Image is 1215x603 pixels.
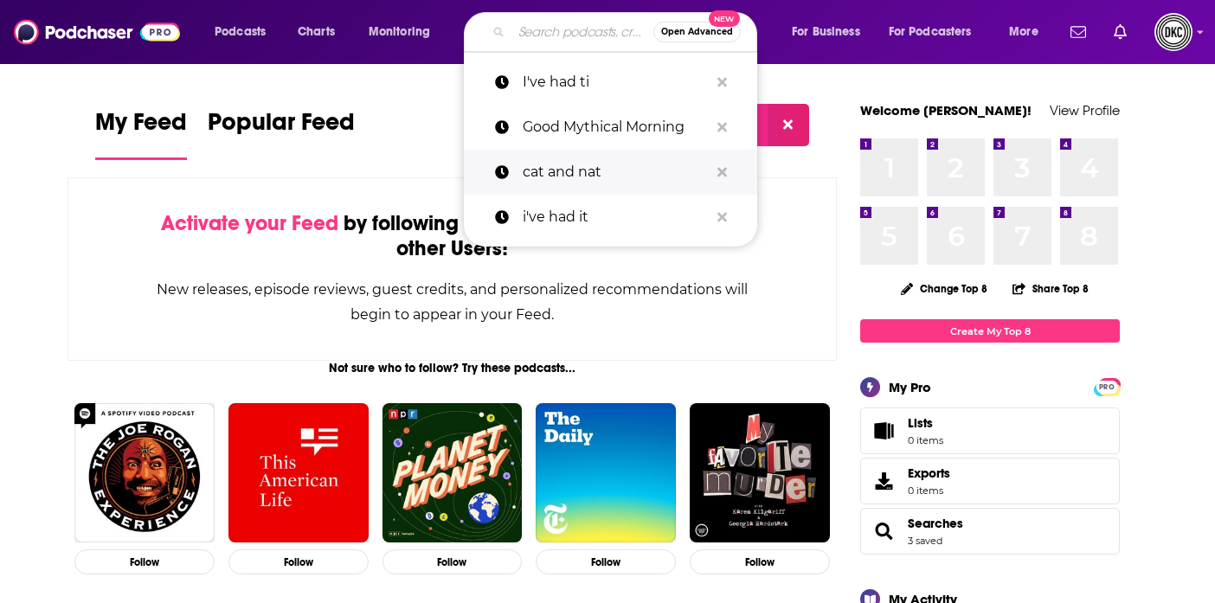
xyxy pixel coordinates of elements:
[860,319,1120,343] a: Create My Top 8
[908,465,950,481] span: Exports
[780,18,882,46] button: open menu
[860,508,1120,555] span: Searches
[1064,17,1093,47] a: Show notifications dropdown
[74,403,215,543] img: The Joe Rogan Experience
[382,549,523,574] button: Follow
[74,549,215,574] button: Follow
[890,278,998,299] button: Change Top 8
[1050,102,1120,119] a: View Profile
[208,107,355,160] a: Popular Feed
[1012,272,1090,305] button: Share Top 8
[228,403,369,543] img: This American Life
[511,18,653,46] input: Search podcasts, credits, & more...
[523,195,709,240] p: i've had it
[536,549,676,574] button: Follow
[523,105,709,150] p: Good Mythical Morning
[1154,13,1192,51] button: Show profile menu
[480,12,774,52] div: Search podcasts, credits, & more...
[709,10,740,27] span: New
[877,18,997,46] button: open menu
[14,16,180,48] img: Podchaser - Follow, Share and Rate Podcasts
[889,379,931,395] div: My Pro
[536,403,676,543] img: The Daily
[997,18,1060,46] button: open menu
[523,150,709,195] p: cat and nat
[215,20,266,44] span: Podcasts
[67,361,837,375] div: Not sure who to follow? Try these podcasts...
[860,407,1120,454] a: Lists
[202,18,288,46] button: open menu
[860,102,1032,119] a: Welcome [PERSON_NAME]!
[908,415,943,431] span: Lists
[95,107,187,147] span: My Feed
[523,60,709,105] p: I've had ti
[155,277,749,327] div: New releases, episode reviews, guest credits, and personalized recommendations will begin to appe...
[1009,20,1038,44] span: More
[464,195,757,240] a: i've had it
[161,210,338,236] span: Activate your Feed
[889,20,972,44] span: For Podcasters
[860,458,1120,504] a: Exports
[908,516,963,531] a: Searches
[1107,17,1134,47] a: Show notifications dropdown
[298,20,335,44] span: Charts
[908,484,950,497] span: 0 items
[866,519,901,543] a: Searches
[1096,381,1117,394] span: PRO
[908,415,933,431] span: Lists
[208,107,355,147] span: Popular Feed
[228,549,369,574] button: Follow
[866,419,901,443] span: Lists
[369,20,430,44] span: Monitoring
[1154,13,1192,51] span: Logged in as DKCMediatech
[908,535,942,547] a: 3 saved
[1154,13,1192,51] img: User Profile
[690,403,830,543] img: My Favorite Murder with Karen Kilgariff and Georgia Hardstark
[653,22,741,42] button: Open AdvancedNew
[464,150,757,195] a: cat and nat
[866,469,901,493] span: Exports
[95,107,187,160] a: My Feed
[464,105,757,150] a: Good Mythical Morning
[792,20,860,44] span: For Business
[286,18,345,46] a: Charts
[690,549,830,574] button: Follow
[1096,380,1117,393] a: PRO
[382,403,523,543] img: Planet Money
[357,18,453,46] button: open menu
[908,434,943,446] span: 0 items
[661,28,733,36] span: Open Advanced
[464,60,757,105] a: I've had ti
[155,211,749,261] div: by following Podcasts, Creators, Lists, and other Users!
